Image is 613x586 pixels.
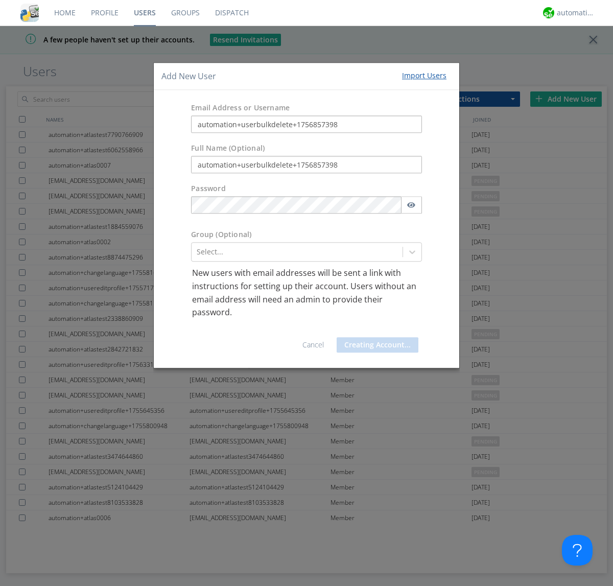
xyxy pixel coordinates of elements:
[191,103,290,113] label: Email Address or Username
[402,71,446,81] div: Import Users
[161,71,216,82] h4: Add New User
[191,144,265,154] label: Full Name (Optional)
[191,230,251,240] label: Group (Optional)
[192,267,421,319] p: New users with email addresses will be sent a link with instructions for setting up their account...
[557,8,595,18] div: automation+atlas
[543,7,554,18] img: d2d01cd9b4174d08988066c6d424eccd
[337,337,418,353] button: Creating Account...
[191,184,226,194] label: Password
[191,156,422,174] input: Julie Appleseed
[191,116,422,133] input: e.g. email@address.com, Housekeeping1
[20,4,39,22] img: cddb5a64eb264b2086981ab96f4c1ba7
[302,340,324,349] a: Cancel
